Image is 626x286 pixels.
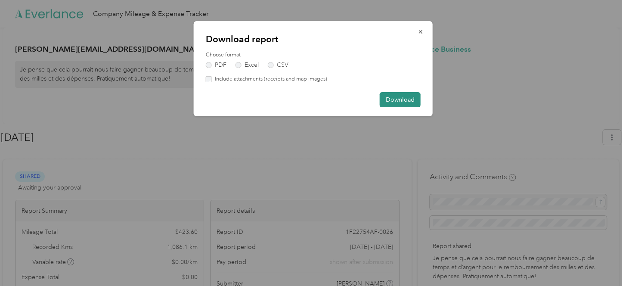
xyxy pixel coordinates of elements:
[380,92,421,107] button: Download
[206,51,421,59] label: Choose format
[268,62,288,68] label: CSV
[212,75,327,83] label: Include attachments (receipts and map images)
[206,62,226,68] label: PDF
[236,62,259,68] label: Excel
[206,33,421,45] p: Download report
